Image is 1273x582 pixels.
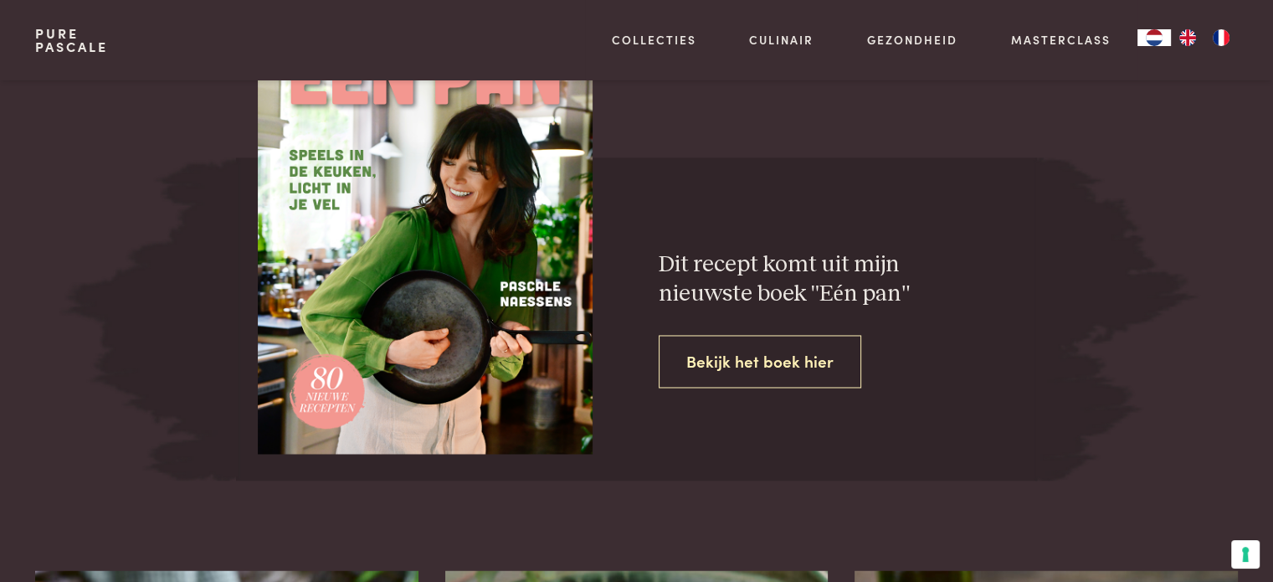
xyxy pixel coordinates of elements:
a: Collecties [612,31,696,49]
aside: Language selected: Nederlands [1137,29,1238,46]
a: Bekijk het boek hier [659,335,861,388]
a: Gezondheid [867,31,957,49]
a: Culinair [749,31,814,49]
h3: Dit recept komt uit mijn nieuwste boek "Eén pan" [659,250,1037,308]
a: PurePascale [35,27,108,54]
a: NL [1137,29,1171,46]
div: Language [1137,29,1171,46]
a: EN [1171,29,1204,46]
img: één pan - voorbeeldcover [258,15,593,455]
ul: Language list [1171,29,1238,46]
button: Uw voorkeuren voor toestemming voor trackingtechnologieën [1231,540,1260,569]
a: Masterclass [1011,31,1111,49]
a: FR [1204,29,1238,46]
